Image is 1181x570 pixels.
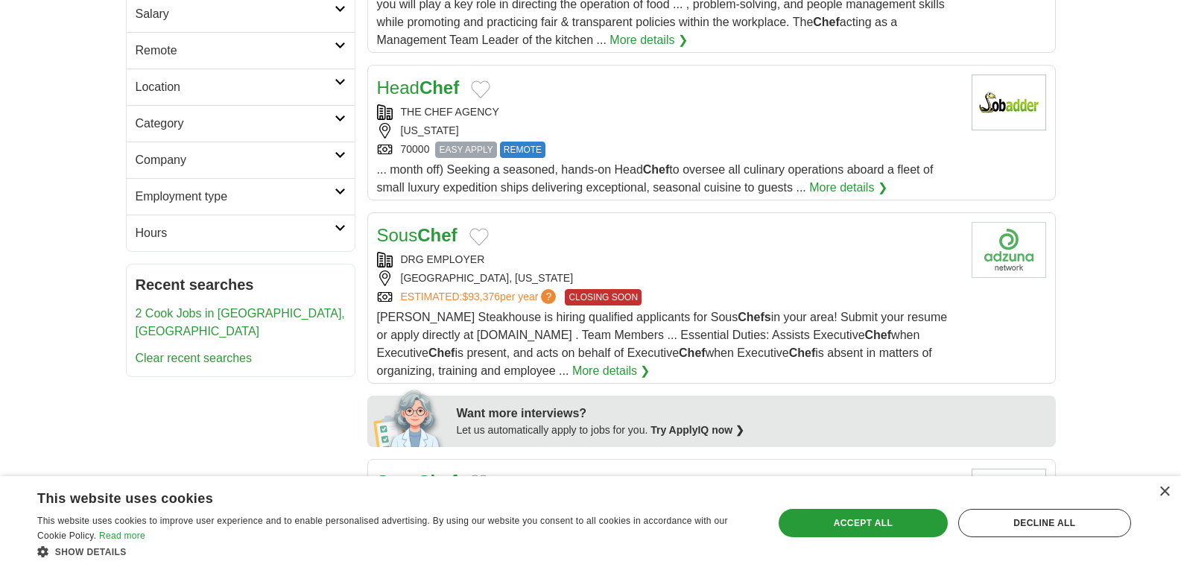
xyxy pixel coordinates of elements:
[972,469,1046,525] img: Disney logo
[541,289,556,304] span: ?
[377,163,934,194] span: ... month off) Seeking a seasoned, hands-on Head to oversee all culinary operations aboard a flee...
[471,80,490,98] button: Add to favorite jobs
[428,346,455,359] strong: Chef
[373,387,446,447] img: apply-iq-scientist.png
[972,222,1046,278] img: Company logo
[401,289,560,305] a: ESTIMATED:$93,376per year?
[37,485,715,507] div: This website uses cookies
[457,422,1047,438] div: Let us automatically apply to jobs for you.
[127,69,355,105] a: Location
[127,142,355,178] a: Company
[679,346,706,359] strong: Chef
[127,178,355,215] a: Employment type
[469,228,489,246] button: Add to favorite jobs
[958,509,1131,537] div: Decline all
[377,225,457,245] a: SousChef
[500,142,545,158] span: REMOTE
[377,104,960,120] div: THE CHEF AGENCY
[37,544,752,559] div: Show details
[136,188,335,206] h2: Employment type
[99,531,145,541] a: Read more, opens a new window
[972,75,1046,130] img: Company logo
[127,32,355,69] a: Remote
[462,291,500,303] span: $93,376
[55,547,127,557] span: Show details
[136,307,345,338] a: 2 Cook Jobs in [GEOGRAPHIC_DATA], [GEOGRAPHIC_DATA]
[37,516,728,541] span: This website uses cookies to improve user experience and to enable personalised advertising. By u...
[469,475,489,493] button: Add to favorite jobs
[377,252,960,267] div: DRG EMPLOYER
[572,362,650,380] a: More details ❯
[127,215,355,251] a: Hours
[127,105,355,142] a: Category
[813,16,840,28] strong: Chef
[417,225,457,245] strong: Chef
[457,405,1047,422] div: Want more interviews?
[136,352,253,364] a: Clear recent searches
[565,289,642,305] span: CLOSING SOON
[377,270,960,286] div: [GEOGRAPHIC_DATA], [US_STATE]
[435,142,496,158] span: EASY APPLY
[377,123,960,139] div: [US_STATE]
[377,311,948,377] span: [PERSON_NAME] Steakhouse is hiring qualified applicants for Sous in your area! Submit your resume...
[377,77,460,98] a: HeadChef
[136,224,335,242] h2: Hours
[377,142,960,158] div: 70000
[136,5,335,23] h2: Salary
[136,78,335,96] h2: Location
[809,179,887,197] a: More details ❯
[738,311,770,323] strong: Chefs
[650,424,744,436] a: Try ApplyIQ now ❯
[1159,487,1170,498] div: Close
[136,273,346,296] h2: Recent searches
[377,472,457,492] a: SousChef
[789,346,816,359] strong: Chef
[643,163,670,176] strong: Chef
[136,115,335,133] h2: Category
[865,329,892,341] strong: Chef
[136,151,335,169] h2: Company
[779,509,948,537] div: Accept all
[136,42,335,60] h2: Remote
[417,472,457,492] strong: Chef
[610,31,688,49] a: More details ❯
[419,77,459,98] strong: Chef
